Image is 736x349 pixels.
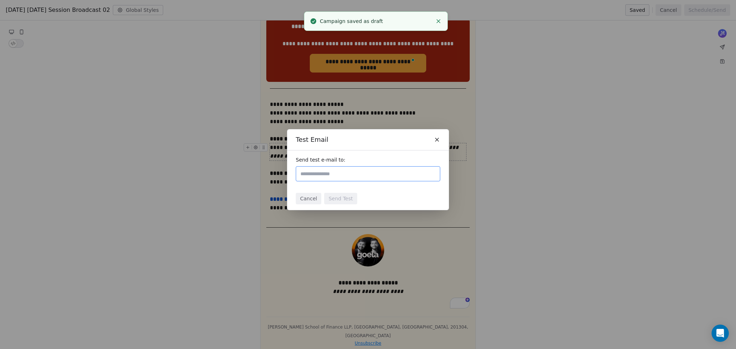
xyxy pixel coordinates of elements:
span: Test Email [296,135,328,144]
span: Send test e-mail to: [296,156,440,163]
button: Close toast [434,17,443,26]
button: Send Test [324,193,357,204]
button: Cancel [296,193,321,204]
div: Campaign saved as draft [320,18,432,25]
